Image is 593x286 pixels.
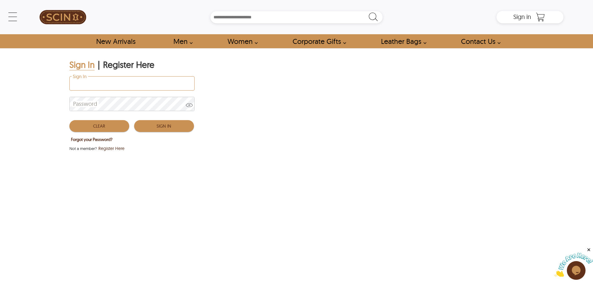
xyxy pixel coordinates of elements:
[534,12,547,22] a: Shopping Cart
[69,120,129,132] button: Clear
[40,3,86,31] img: SCIN
[134,120,194,132] button: Sign In
[98,145,125,152] span: Register Here
[69,145,97,152] span: Not a member?
[69,59,95,70] div: Sign In
[513,15,531,20] a: Sign in
[69,135,114,143] button: Forgot your Password?
[374,34,430,48] a: Shop Leather Bags
[554,247,593,277] iframe: chat widget
[66,154,147,168] iframe: Sign in with Google Button
[147,155,222,167] iframe: fb:login_button Facebook Social Plugin
[103,59,154,70] div: Register Here
[98,59,100,70] div: |
[454,34,504,48] a: contact-us
[285,34,350,48] a: Shop Leather Corporate Gifts
[513,13,531,21] span: Sign in
[166,34,196,48] a: shop men's leather jackets
[30,3,96,31] a: SCIN
[220,34,261,48] a: Shop Women Leather Jackets
[89,34,142,48] a: Shop New Arrivals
